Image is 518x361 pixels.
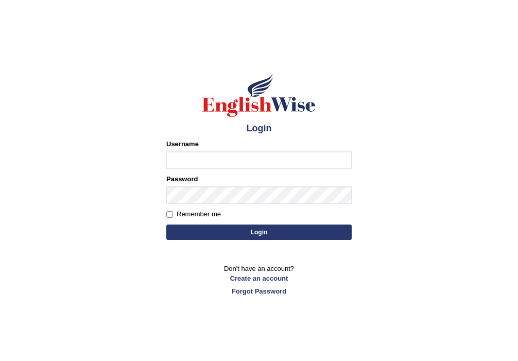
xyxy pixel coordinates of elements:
[166,124,352,134] h4: Login
[200,72,318,118] img: Logo of English Wise sign in for intelligent practice with AI
[166,273,352,283] a: Create an account
[166,264,352,296] p: Don't have an account?
[166,211,173,218] input: Remember me
[166,209,221,219] label: Remember me
[166,286,352,296] a: Forgot Password
[166,139,199,149] label: Username
[166,225,352,240] button: Login
[166,174,198,184] label: Password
